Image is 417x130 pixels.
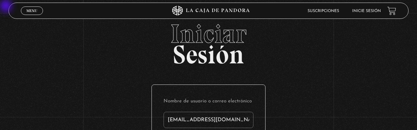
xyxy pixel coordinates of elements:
[8,21,409,62] h2: Sesión
[24,14,40,19] span: Cerrar
[308,9,339,13] a: Suscripciones
[352,9,381,13] a: Inicie sesión
[164,97,253,107] label: Nombre de usuario o correo electrónico
[387,6,396,15] a: View your shopping cart
[26,9,37,13] span: Menu
[8,21,409,47] span: Iniciar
